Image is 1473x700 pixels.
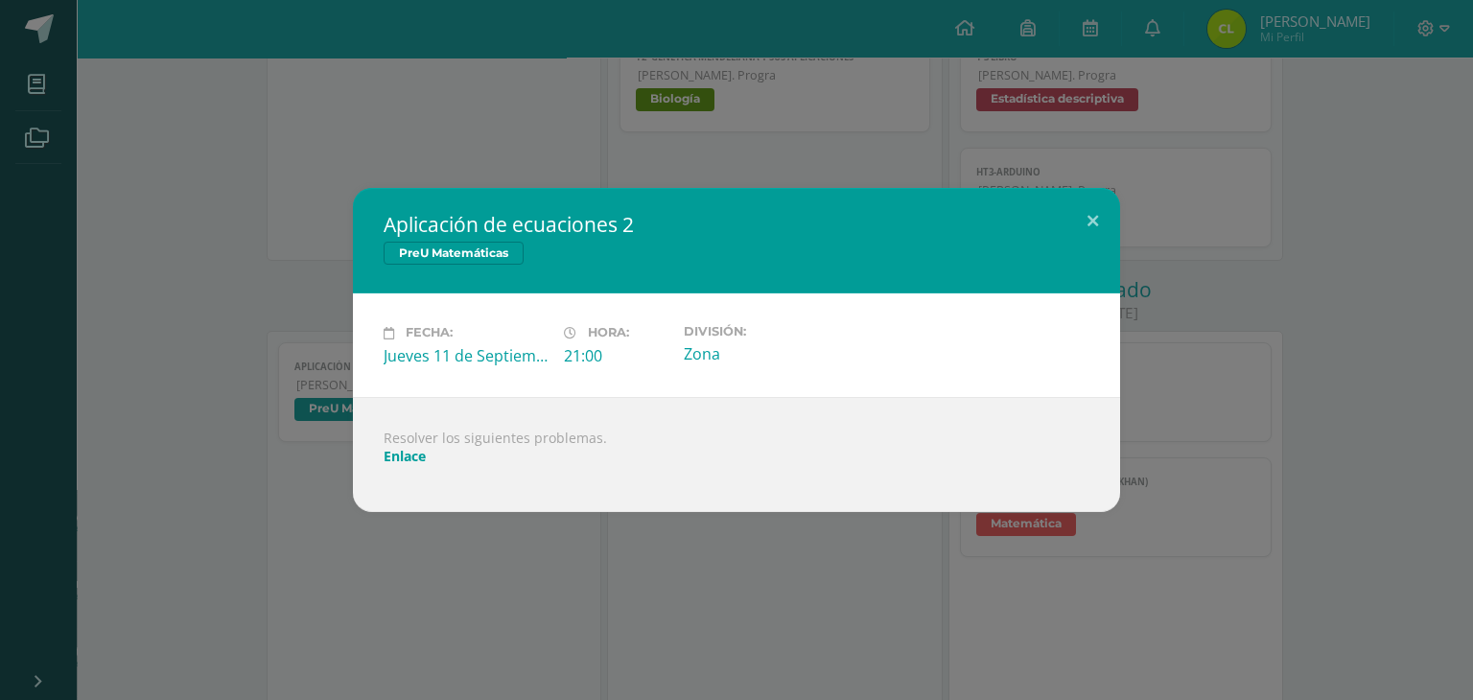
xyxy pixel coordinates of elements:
[384,211,1089,238] h2: Aplicación de ecuaciones 2
[564,345,668,366] div: 21:00
[1065,188,1120,253] button: Close (Esc)
[684,343,849,364] div: Zona
[384,345,549,366] div: Jueves 11 de Septiembre
[384,242,524,265] span: PreU Matemáticas
[684,324,849,338] label: División:
[384,447,426,465] a: Enlace
[406,326,453,340] span: Fecha:
[588,326,629,340] span: Hora:
[353,397,1120,512] div: Resolver los siguientes problemas.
